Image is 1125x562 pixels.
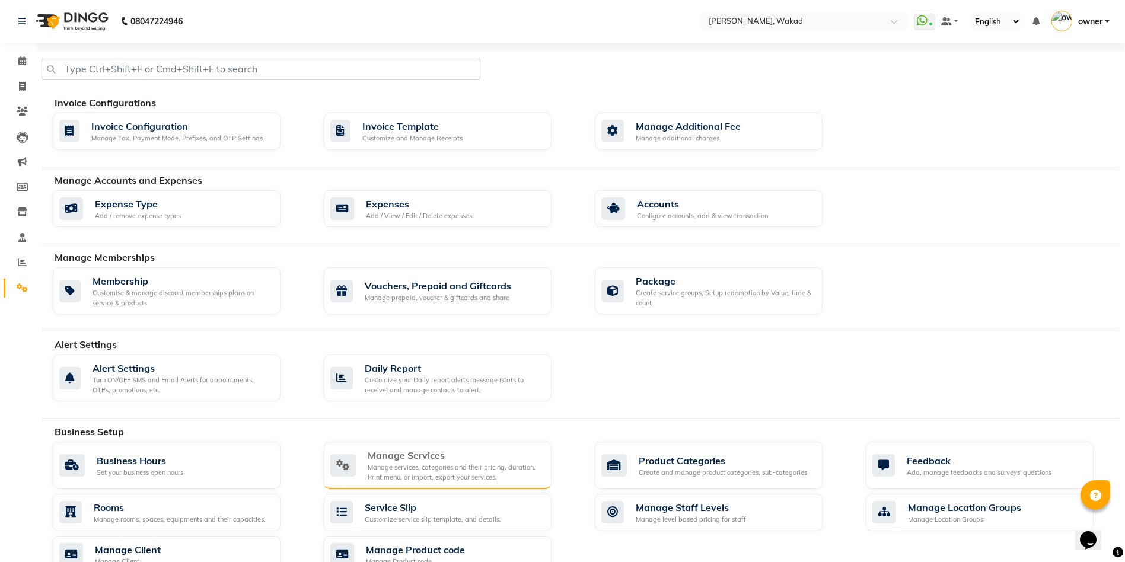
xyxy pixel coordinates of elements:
[636,133,741,143] div: Manage additional charges
[130,5,183,38] b: 08047224946
[907,454,1051,468] div: Feedback
[53,113,306,150] a: Invoice ConfigurationManage Tax, Payment Mode, Prefixes, and OTP Settings
[908,515,1021,525] div: Manage Location Groups
[366,211,472,221] div: Add / View / Edit / Delete expenses
[53,442,306,489] a: Business HoursSet your business open hours
[365,515,501,525] div: Customize service slip template, and details.
[636,119,741,133] div: Manage Additional Fee
[95,197,181,211] div: Expense Type
[366,197,472,211] div: Expenses
[93,288,271,308] div: Customise & manage discount memberships plans on service & products
[324,113,577,150] a: Invoice TemplateCustomize and Manage Receipts
[95,542,161,557] div: Manage Client
[365,375,542,395] div: Customize your Daily report alerts message (stats to receive) and manage contacts to alert.
[30,5,111,38] img: logo
[53,190,306,228] a: Expense TypeAdd / remove expense types
[94,515,266,525] div: Manage rooms, spaces, equipments and their capacities.
[1078,15,1102,28] span: owner
[324,267,577,314] a: Vouchers, Prepaid and GiftcardsManage prepaid, voucher & giftcards and share
[324,494,577,531] a: Service SlipCustomize service slip template, and details.
[91,133,263,143] div: Manage Tax, Payment Mode, Prefixes, and OTP Settings
[636,274,813,288] div: Package
[53,494,306,531] a: RoomsManage rooms, spaces, equipments and their capacities.
[907,468,1051,478] div: Add, manage feedbacks and surveys' questions
[362,133,463,143] div: Customize and Manage Receipts
[1051,11,1072,31] img: owner
[365,361,542,375] div: Daily Report
[365,293,511,303] div: Manage prepaid, voucher & giftcards and share
[94,500,266,515] div: Rooms
[324,355,577,401] a: Daily ReportCustomize your Daily report alerts message (stats to receive) and manage contacts to ...
[866,494,1119,531] a: Manage Location GroupsManage Location Groups
[365,279,511,293] div: Vouchers, Prepaid and Giftcards
[93,361,271,375] div: Alert Settings
[595,442,848,489] a: Product CategoriesCreate and manage product categories, sub-categories
[595,494,848,531] a: Manage Staff LevelsManage level based pricing for staff
[636,500,746,515] div: Manage Staff Levels
[365,500,501,515] div: Service Slip
[639,454,807,468] div: Product Categories
[97,454,183,468] div: Business Hours
[362,119,463,133] div: Invoice Template
[368,462,542,482] div: Manage services, categories and their pricing, duration. Print menu, or import, export your servi...
[637,197,768,211] div: Accounts
[908,500,1021,515] div: Manage Location Groups
[97,468,183,478] div: Set your business open hours
[637,211,768,221] div: Configure accounts, add & view transaction
[595,190,848,228] a: AccountsConfigure accounts, add & view transaction
[53,355,306,401] a: Alert SettingsTurn ON/OFF SMS and Email Alerts for appointments, OTPs, promotions, etc.
[866,442,1119,489] a: FeedbackAdd, manage feedbacks and surveys' questions
[53,267,306,314] a: MembershipCustomise & manage discount memberships plans on service & products
[93,375,271,395] div: Turn ON/OFF SMS and Email Alerts for appointments, OTPs, promotions, etc.
[42,58,480,80] input: Type Ctrl+Shift+F or Cmd+Shift+F to search
[595,267,848,314] a: PackageCreate service groups, Setup redemption by Value, time & count
[91,119,263,133] div: Invoice Configuration
[1075,515,1113,550] iframe: chat widget
[324,442,577,489] a: Manage ServicesManage services, categories and their pricing, duration. Print menu, or import, ex...
[324,190,577,228] a: ExpensesAdd / View / Edit / Delete expenses
[639,468,807,478] div: Create and manage product categories, sub-categories
[636,515,746,525] div: Manage level based pricing for staff
[636,288,813,308] div: Create service groups, Setup redemption by Value, time & count
[368,448,542,462] div: Manage Services
[366,542,465,557] div: Manage Product code
[595,113,848,150] a: Manage Additional FeeManage additional charges
[93,274,271,288] div: Membership
[95,211,181,221] div: Add / remove expense types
